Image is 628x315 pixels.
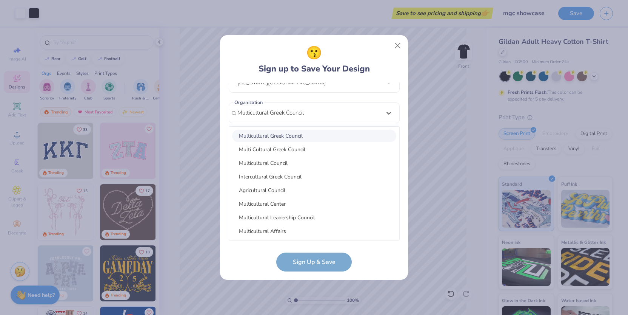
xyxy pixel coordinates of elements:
[306,43,322,63] span: 😗
[232,239,396,251] div: Inter Greek Council
[232,225,396,237] div: Multicultural Affairs
[232,198,396,210] div: Multicultural Center
[232,171,396,183] div: Intercultural Greek Council
[232,130,396,142] div: Multicultural Greek Council
[232,211,396,224] div: Multicultural Leadership Council
[233,99,264,106] label: Organization
[232,157,396,169] div: Multicultural Council
[259,43,370,75] div: Sign up to Save Your Design
[232,184,396,197] div: Agricultural Council
[391,39,405,53] button: Close
[232,143,396,156] div: Multi Cultural Greek Council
